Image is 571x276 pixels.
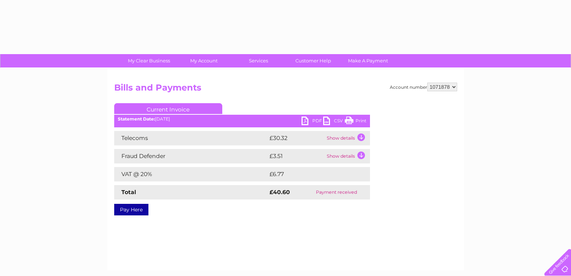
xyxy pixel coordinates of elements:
td: Telecoms [114,131,268,145]
a: Current Invoice [114,103,222,114]
a: Pay Here [114,204,148,215]
strong: £40.60 [269,189,290,196]
td: Fraud Defender [114,149,268,163]
a: My Clear Business [119,54,179,67]
td: £6.77 [268,167,353,181]
a: My Account [174,54,233,67]
a: CSV [323,117,345,127]
a: PDF [302,117,323,127]
td: Show details [325,131,370,145]
td: Payment received [303,185,370,200]
td: £30.32 [268,131,325,145]
h2: Bills and Payments [114,83,457,96]
a: Make A Payment [338,54,398,67]
td: VAT @ 20% [114,167,268,181]
strong: Total [121,189,136,196]
td: Show details [325,149,370,163]
b: Statement Date: [118,116,155,122]
div: Account number [390,83,457,91]
a: Print [345,117,366,127]
div: [DATE] [114,117,370,122]
td: £3.51 [268,149,325,163]
a: Services [229,54,288,67]
a: Customer Help [284,54,343,67]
